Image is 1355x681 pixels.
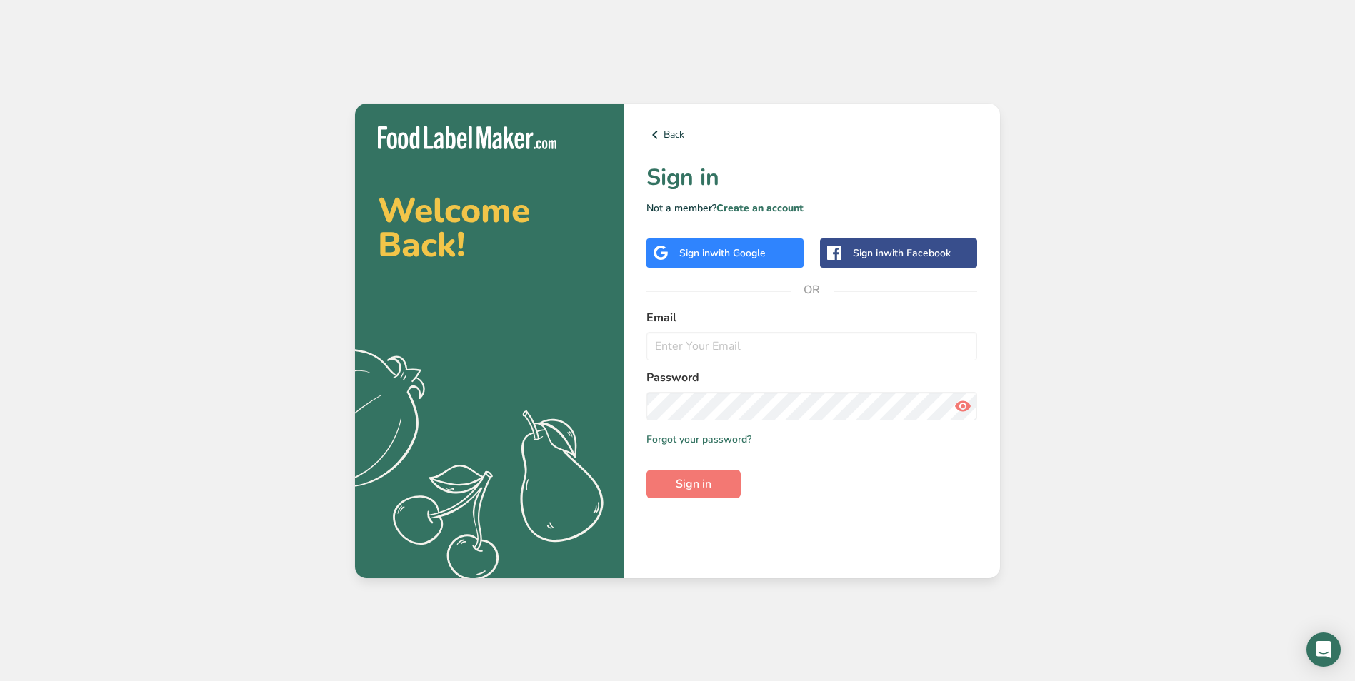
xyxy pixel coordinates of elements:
[853,246,951,261] div: Sign in
[646,309,977,326] label: Email
[791,268,834,311] span: OR
[646,470,741,498] button: Sign in
[1306,632,1341,667] div: Open Intercom Messenger
[646,332,977,360] input: Enter Your Email
[378,193,601,262] h2: Welcome Back!
[884,246,951,260] span: with Facebook
[378,126,556,150] img: Food Label Maker
[646,369,977,386] label: Password
[646,126,977,143] a: Back
[679,246,766,261] div: Sign in
[716,201,804,215] a: Create an account
[646,201,977,216] p: Not a member?
[646,432,751,447] a: Forgot your password?
[710,246,766,260] span: with Google
[676,475,711,493] span: Sign in
[646,161,977,195] h1: Sign in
